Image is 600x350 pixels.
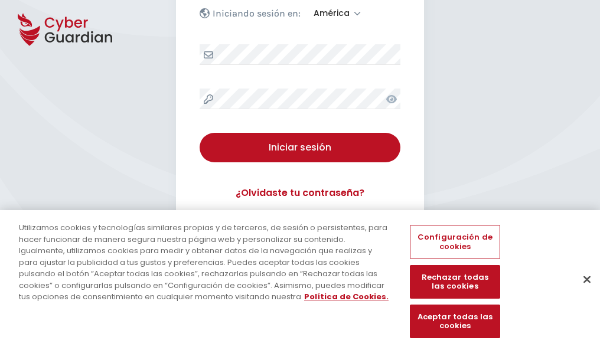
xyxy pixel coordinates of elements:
[208,140,392,155] div: Iniciar sesión
[410,265,500,299] button: Rechazar todas las cookies
[304,291,389,302] a: Más información sobre su privacidad, se abre en una nueva pestaña
[19,222,392,303] div: Utilizamos cookies y tecnologías similares propias y de terceros, de sesión o persistentes, para ...
[200,186,400,200] a: ¿Olvidaste tu contraseña?
[574,266,600,292] button: Cerrar
[200,133,400,162] button: Iniciar sesión
[410,225,500,259] button: Configuración de cookies
[410,305,500,338] button: Aceptar todas las cookies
